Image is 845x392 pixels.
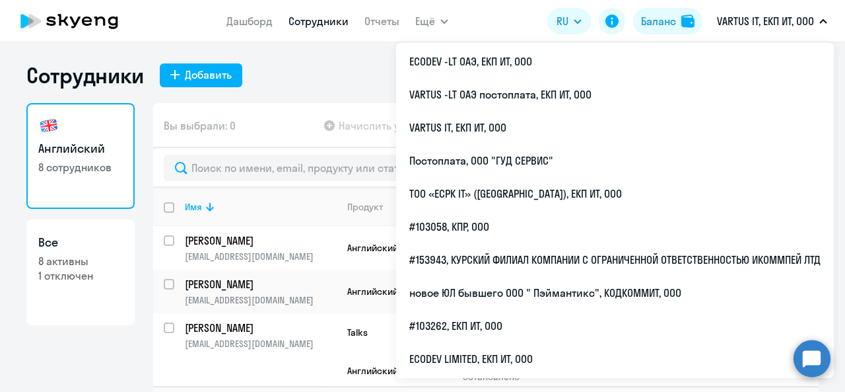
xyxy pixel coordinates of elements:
span: Английский General [347,365,432,377]
div: Добавить [185,67,232,83]
h1: Сотрудники [26,62,144,89]
span: Talks [347,327,368,338]
a: Отчеты [364,15,399,28]
img: english [38,115,59,136]
a: Английский8 сотрудников [26,103,135,209]
p: VARTUS IT, ЕКП ИТ, ООО [717,13,814,29]
a: [PERSON_NAME] [185,233,336,248]
h3: Английский [38,140,123,157]
p: [PERSON_NAME] [185,277,334,292]
button: VARTUS IT, ЕКП ИТ, ООО [710,5,834,37]
button: Ещё [415,8,448,34]
p: 8 сотрудников [38,160,123,175]
span: Ещё [415,13,435,29]
button: RU [547,8,591,34]
p: [EMAIL_ADDRESS][DOMAIN_NAME] [185,294,336,306]
span: RU [557,13,568,29]
p: [PERSON_NAME] [185,233,334,248]
h3: Все [38,234,123,251]
a: Сотрудники [288,15,349,28]
input: Поиск по имени, email, продукту или статусу [164,155,808,181]
p: [EMAIL_ADDRESS][DOMAIN_NAME] [185,251,336,262]
button: Добавить [160,63,242,87]
a: [PERSON_NAME] [185,321,336,335]
div: Имя [185,201,202,213]
a: Дашборд [226,15,273,28]
div: Продукт [347,201,383,213]
div: Имя [185,201,336,213]
a: [PERSON_NAME] [185,277,336,292]
ul: Ещё [396,42,834,378]
p: [EMAIL_ADDRESS][DOMAIN_NAME] [185,338,336,350]
p: 1 отключен [38,268,123,283]
span: Английский General [347,242,432,254]
a: Все8 активны1 отключен [26,219,135,325]
p: [PERSON_NAME] [185,321,334,335]
p: 8 активны [38,254,123,268]
img: balance [681,15,694,28]
span: Английский General [347,286,432,297]
button: Балансbalance [633,8,702,34]
span: Вы выбрали: 0 [164,118,236,134]
div: Баланс [641,13,676,29]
